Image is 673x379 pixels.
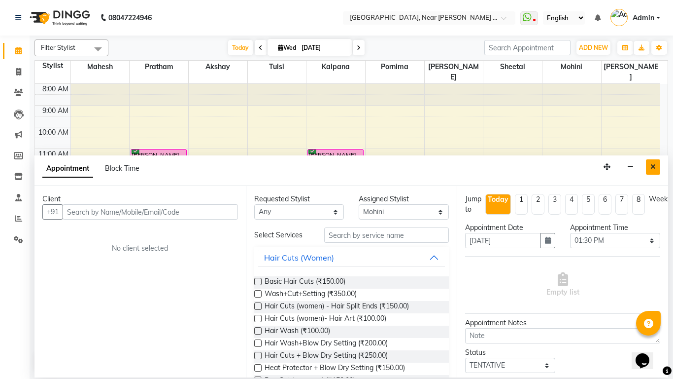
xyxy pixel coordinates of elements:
[41,43,75,51] span: Filter Stylist
[548,194,561,215] li: 3
[488,194,508,205] div: Today
[299,40,348,55] input: 2025-09-03
[71,61,130,73] span: Mahesh
[615,194,628,215] li: 7
[324,227,449,243] input: Search by service name
[646,159,660,175] button: Close
[105,164,139,173] span: Block Time
[265,313,386,326] span: Hair Cuts (women)- Hair Art (₹100.00)
[131,150,186,170] div: [PERSON_NAME], TK03, 11:00 AM-12:00 PM, Basic Hair Cuts
[189,61,247,73] span: Akshay
[465,347,555,358] div: Status
[42,204,63,220] button: +91
[36,127,70,138] div: 10:00 AM
[610,9,628,26] img: Admin
[36,149,70,159] div: 11:00 AM
[228,40,253,55] span: Today
[633,13,654,23] span: Admin
[366,61,424,73] span: Pornima
[63,204,238,220] input: Search by Name/Mobile/Email/Code
[465,223,555,233] div: Appointment Date
[248,61,306,73] span: Tulsi
[565,194,578,215] li: 4
[515,194,528,215] li: 1
[264,252,334,264] div: Hair Cuts (Women)
[484,40,571,55] input: Search Appointment
[254,194,344,204] div: Requested Stylist
[602,61,660,83] span: [PERSON_NAME]
[542,61,601,73] span: Mohini
[247,230,317,240] div: Select Services
[582,194,595,215] li: 5
[130,61,188,73] span: Pratham
[265,363,405,375] span: Heat Protector + Blow Dry Setting (₹150.00)
[265,338,388,350] span: Hair Wash+Blow Dry Setting (₹200.00)
[42,194,238,204] div: Client
[599,194,611,215] li: 6
[632,194,645,215] li: 8
[465,318,660,328] div: Appointment Notes
[649,194,671,204] div: Weeks
[483,61,542,73] span: Sheetal
[40,84,70,94] div: 8:00 AM
[265,350,388,363] span: Hair Cuts + Blow Dry Setting (₹250.00)
[66,243,214,254] div: No client selected
[265,301,409,313] span: Hair Cuts (women) - Hair Split Ends (₹150.00)
[258,249,445,266] button: Hair Cuts (Women)
[576,41,610,55] button: ADD NEW
[108,4,152,32] b: 08047224946
[25,4,93,32] img: logo
[265,326,330,338] span: Hair Wash (₹100.00)
[532,194,544,215] li: 2
[275,44,299,51] span: Wed
[425,61,483,83] span: [PERSON_NAME]
[465,194,481,215] div: Jump to
[42,160,93,178] span: Appointment
[359,194,449,204] div: Assigned Stylist
[308,150,363,170] div: [PERSON_NAME], TK07, 11:00 AM-12:00 PM, Basic Hair Cuts
[579,44,608,51] span: ADD NEW
[546,272,579,298] span: Empty list
[265,289,357,301] span: Wash+Cut+Setting (₹350.00)
[40,106,70,116] div: 9:00 AM
[306,61,365,73] span: Kalpana
[265,276,345,289] span: Basic Hair Cuts (₹150.00)
[465,233,541,248] input: yyyy-mm-dd
[35,61,70,71] div: Stylist
[632,340,663,369] iframe: chat widget
[570,223,660,233] div: Appointment Time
